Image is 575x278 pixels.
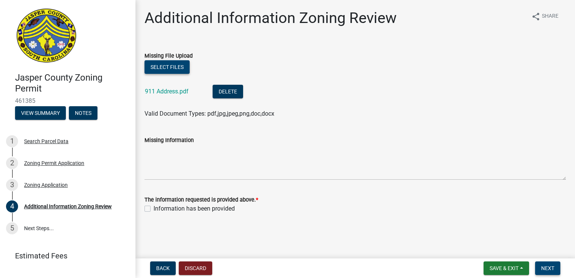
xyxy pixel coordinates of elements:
[6,222,18,234] div: 5
[213,85,243,98] button: Delete
[145,110,274,117] span: Valid Document Types: pdf,jpg,jpeg,png,doc,docx
[484,261,529,275] button: Save & Exit
[531,12,540,21] i: share
[24,204,112,209] div: Additional Information Zoning Review
[145,53,193,59] label: Missing File Upload
[542,12,558,21] span: Share
[145,138,194,143] label: Missing Information
[150,261,176,275] button: Back
[156,265,170,271] span: Back
[145,9,397,27] h1: Additional Information Zoning Review
[145,60,190,74] button: Select files
[69,110,97,116] wm-modal-confirm: Notes
[15,97,120,104] span: 461385
[490,265,519,271] span: Save & Exit
[6,179,18,191] div: 3
[145,88,189,95] a: 911 Address.pdf
[154,204,235,213] label: Information has been provided
[15,8,78,64] img: Jasper County, South Carolina
[24,139,68,144] div: Search Parcel Data
[6,200,18,212] div: 4
[6,157,18,169] div: 2
[213,89,243,96] wm-modal-confirm: Delete Document
[535,261,560,275] button: Next
[24,160,84,166] div: Zoning Permit Application
[6,135,18,147] div: 1
[541,265,554,271] span: Next
[15,72,129,94] h4: Jasper County Zoning Permit
[69,106,97,120] button: Notes
[6,248,123,263] a: Estimated Fees
[15,106,66,120] button: View Summary
[145,197,258,203] label: The information requested is provided above.
[24,182,68,188] div: Zoning Application
[15,110,66,116] wm-modal-confirm: Summary
[179,261,212,275] button: Discard
[525,9,564,24] button: shareShare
